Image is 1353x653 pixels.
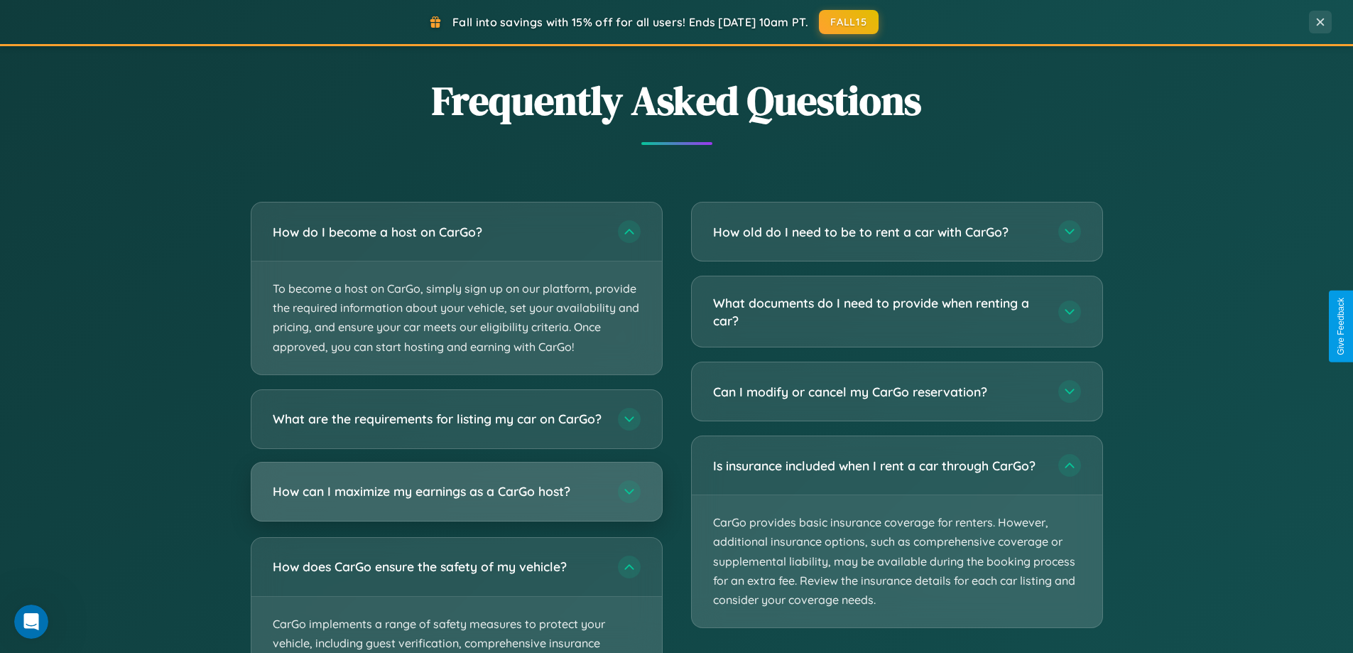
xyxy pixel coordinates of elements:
h3: How does CarGo ensure the safety of my vehicle? [273,558,604,576]
button: FALL15 [819,10,879,34]
h3: What are the requirements for listing my car on CarGo? [273,410,604,428]
h2: Frequently Asked Questions [251,73,1103,128]
h3: How do I become a host on CarGo? [273,223,604,241]
div: Give Feedback [1336,298,1346,355]
iframe: Intercom live chat [14,605,48,639]
p: To become a host on CarGo, simply sign up on our platform, provide the required information about... [251,261,662,374]
p: CarGo provides basic insurance coverage for renters. However, additional insurance options, such ... [692,495,1102,627]
span: Fall into savings with 15% off for all users! Ends [DATE] 10am PT. [452,15,808,29]
h3: Can I modify or cancel my CarGo reservation? [713,383,1044,401]
h3: Is insurance included when I rent a car through CarGo? [713,457,1044,475]
h3: How can I maximize my earnings as a CarGo host? [273,482,604,500]
h3: How old do I need to be to rent a car with CarGo? [713,223,1044,241]
h3: What documents do I need to provide when renting a car? [713,294,1044,329]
